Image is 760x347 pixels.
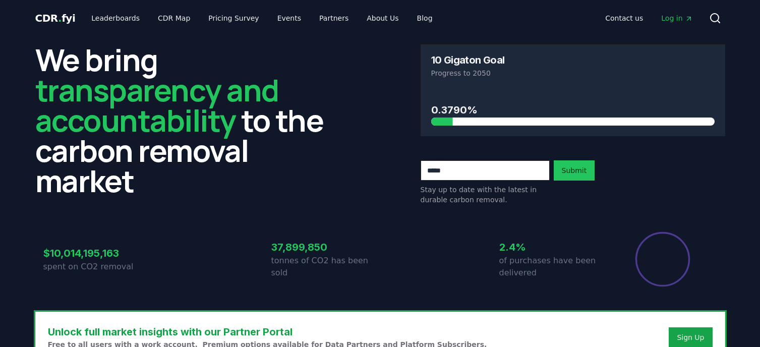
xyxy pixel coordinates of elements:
[271,240,380,255] h3: 37,899,850
[431,68,715,78] p: Progress to 2050
[43,246,152,261] h3: $10,014,195,163
[35,12,76,24] span: CDR fyi
[499,240,608,255] h3: 2.4%
[677,332,704,342] a: Sign Up
[409,9,441,27] a: Blog
[200,9,267,27] a: Pricing Survey
[35,69,279,141] span: transparency and accountability
[421,185,550,205] p: Stay up to date with the latest in durable carbon removal.
[35,44,340,196] h2: We bring to the carbon removal market
[431,55,505,65] h3: 10 Gigaton Goal
[634,231,691,287] div: Percentage of sales delivered
[271,255,380,279] p: tonnes of CO2 has been sold
[58,12,62,24] span: .
[269,9,309,27] a: Events
[597,9,651,27] a: Contact us
[35,11,76,25] a: CDR.fyi
[311,9,357,27] a: Partners
[150,9,198,27] a: CDR Map
[83,9,440,27] nav: Main
[653,9,700,27] a: Log in
[83,9,148,27] a: Leaderboards
[661,13,692,23] span: Log in
[359,9,406,27] a: About Us
[597,9,700,27] nav: Main
[48,324,487,339] h3: Unlock full market insights with our Partner Portal
[554,160,595,181] button: Submit
[431,102,715,118] h3: 0.3790%
[43,261,152,273] p: spent on CO2 removal
[499,255,608,279] p: of purchases have been delivered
